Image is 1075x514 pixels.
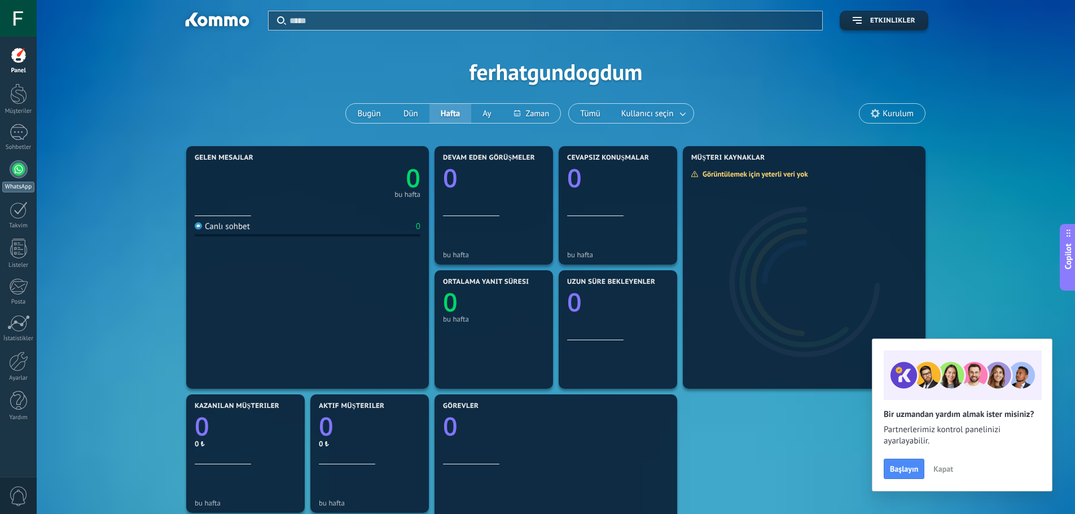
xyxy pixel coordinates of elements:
[394,192,420,197] div: bu hafta
[443,278,529,286] span: Ortalama yanıt süresi
[2,298,35,306] div: Posta
[2,375,35,382] div: Ayarlar
[319,402,384,410] span: Aktif müşteriler
[195,409,209,443] text: 0
[567,251,669,259] div: bu hafta
[195,499,296,507] div: bu hafta
[870,17,915,25] span: Etkinlikler
[346,104,392,123] button: Bugün
[195,222,202,230] img: Canlı sohbet
[443,409,669,443] a: 0
[1063,243,1074,269] span: Copilot
[443,154,535,162] span: Devam eden görüşmeler
[195,221,250,232] div: Canlı sohbet
[567,161,582,195] text: 0
[443,409,458,443] text: 0
[691,169,816,179] div: Görüntülemek için yeterli veri yok
[884,424,1041,447] span: Partnerlerimiz kontrol panelinizi ayarlayabilir.
[2,182,34,192] div: WhatsApp
[691,154,765,162] span: Müşteri Kaynaklar
[2,414,35,421] div: Yardım
[884,459,924,479] button: Başlayın
[567,278,655,286] span: Uzun süre bekleyenler
[883,109,914,118] span: Kurulum
[195,409,296,443] a: 0
[884,409,1041,420] h2: Bir uzmandan yardım almak ister misiniz?
[443,402,479,410] span: Görevler
[2,108,35,115] div: Müşteriler
[416,221,420,232] div: 0
[319,439,420,449] div: 0 ₺
[319,409,420,443] a: 0
[429,104,472,123] button: Hafta
[443,315,545,323] div: bu hafta
[319,409,334,443] text: 0
[928,460,958,477] button: Kapat
[308,161,420,195] a: 0
[471,104,502,123] button: Ay
[933,465,953,473] span: Kapat
[195,402,279,410] span: Kazanılan müşteriler
[890,465,918,473] span: Başlayın
[840,11,928,30] button: Etkinlikler
[567,154,649,162] span: Cevapsız konuşmalar
[195,154,253,162] span: Gelen mesajlar
[619,106,676,121] span: Kullanıcı seçin
[443,251,545,259] div: bu hafta
[392,104,429,123] button: Dün
[2,335,35,342] div: İstatistikler
[503,104,561,123] button: Zaman
[443,285,458,319] text: 0
[195,439,296,449] div: 0 ₺
[319,499,420,507] div: bu hafta
[2,144,35,151] div: Sohbetler
[406,161,420,195] text: 0
[2,262,35,269] div: Listeler
[2,222,35,230] div: Takvim
[2,67,35,74] div: Panel
[612,104,694,123] button: Kullanıcı seçin
[443,161,458,195] text: 0
[569,104,612,123] button: Tümü
[567,285,582,319] text: 0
